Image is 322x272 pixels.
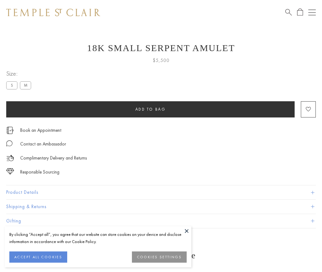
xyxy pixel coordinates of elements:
div: By clicking “Accept all”, you agree that our website can store cookies on your device and disclos... [9,231,187,245]
div: Responsible Sourcing [20,168,59,176]
button: ACCEPT ALL COOKIES [9,251,67,263]
button: Product Details [6,185,316,199]
img: icon_appointment.svg [6,127,14,134]
button: Open navigation [308,9,316,16]
label: M [20,81,31,89]
button: Add to bag [6,101,295,117]
label: S [6,81,17,89]
img: icon_delivery.svg [6,154,14,162]
img: Temple St. Clair [6,9,100,16]
div: Contact an Ambassador [20,140,66,148]
button: Shipping & Returns [6,200,316,214]
a: Open Shopping Bag [297,8,303,16]
h1: 18K Small Serpent Amulet [6,43,316,53]
span: Size: [6,69,34,79]
button: Gifting [6,214,316,228]
p: Complimentary Delivery and Returns [20,154,87,162]
a: Search [285,8,292,16]
span: $5,500 [153,56,170,64]
img: icon_sourcing.svg [6,168,14,174]
a: Book an Appointment [20,127,61,134]
img: MessageIcon-01_2.svg [6,140,12,146]
button: COOKIES SETTINGS [132,251,187,263]
span: Add to bag [135,107,166,112]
